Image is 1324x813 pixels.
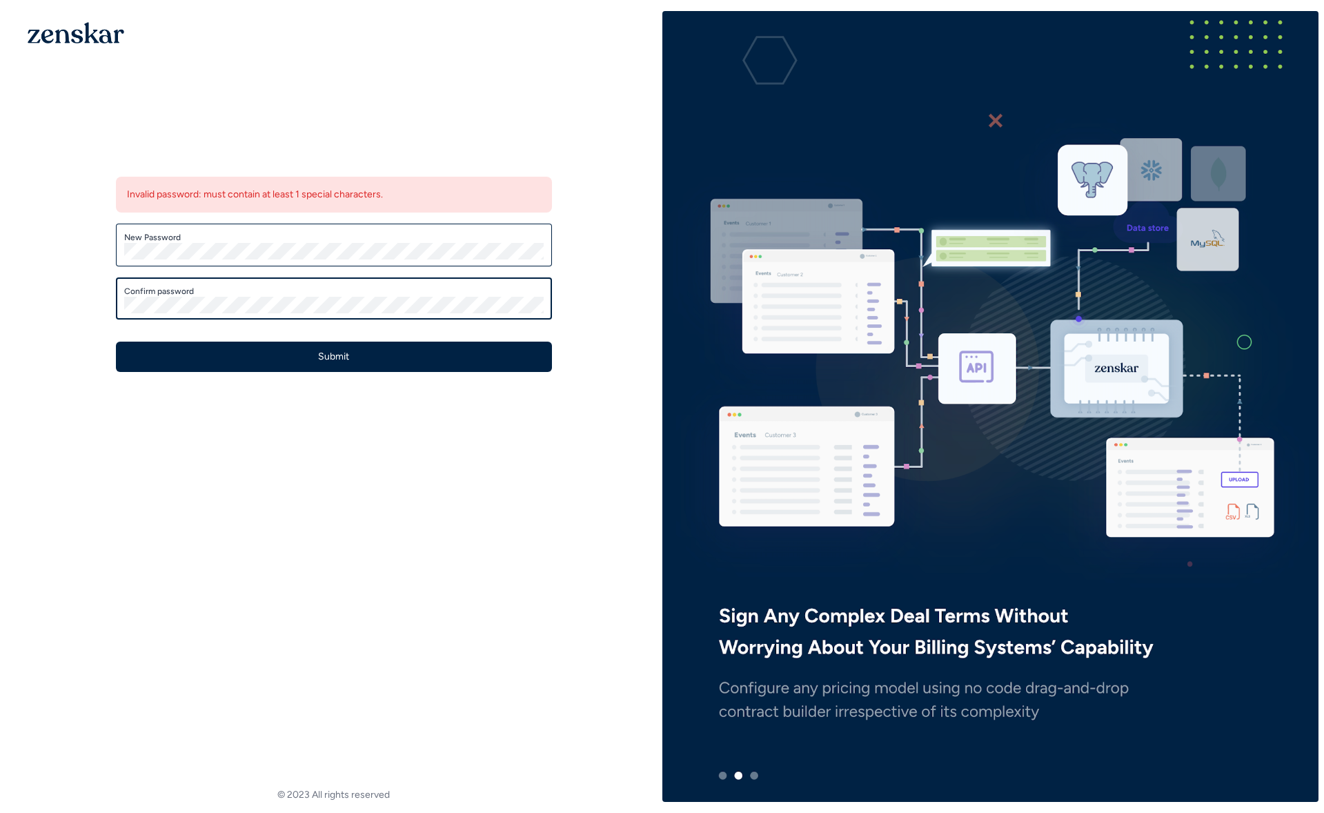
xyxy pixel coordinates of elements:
[28,22,124,43] img: 1OGAJ2xQqyY4LXKgY66KYq0eOWRCkrZdAb3gUhuVAqdWPZE9SRJmCz+oDMSn4zDLXe31Ii730ItAGKgCKgCCgCikA4Av8PJUP...
[124,286,544,297] label: Confirm password
[116,342,552,372] button: Submit
[6,788,662,802] footer: © 2023 All rights reserved
[116,177,552,213] div: Invalid password: must contain at least 1 special characters.
[124,232,544,243] label: New Password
